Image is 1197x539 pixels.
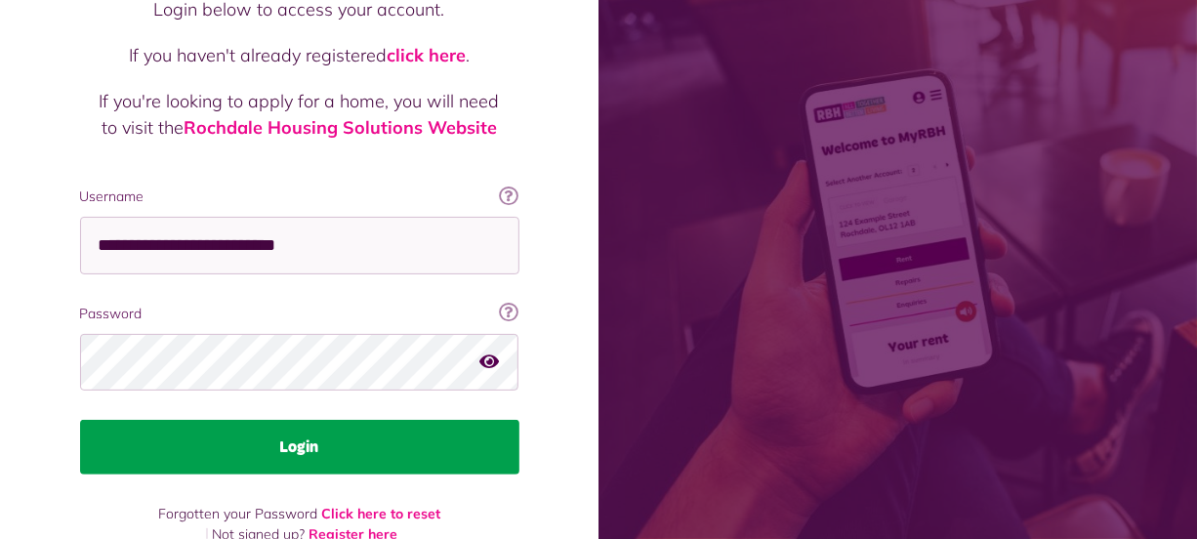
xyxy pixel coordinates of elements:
[80,304,519,324] label: Password
[80,187,519,207] label: Username
[387,44,466,66] a: click here
[80,420,519,475] button: Login
[158,505,317,522] span: Forgotten your Password
[184,116,497,139] a: Rochdale Housing Solutions Website
[321,505,440,522] a: Click here to reset
[100,42,500,68] p: If you haven't already registered .
[100,88,500,141] p: If you're looking to apply for a home, you will need to visit the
